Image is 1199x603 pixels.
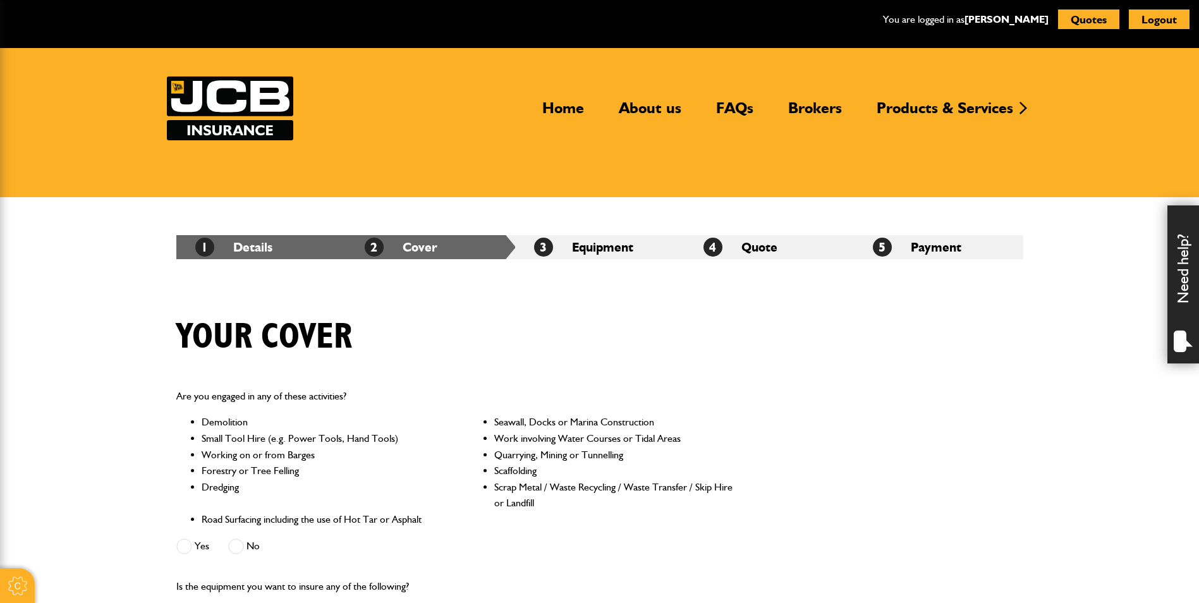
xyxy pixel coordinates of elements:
li: Road Surfacing including the use of Hot Tar or Asphalt [202,511,441,528]
span: 2 [365,238,384,257]
p: Is the equipment you want to insure any of the following? [176,578,734,595]
label: No [228,539,260,554]
li: Seawall, Docks or Marina Construction [494,414,734,430]
p: Are you engaged in any of these activities? [176,388,734,405]
span: 4 [703,238,722,257]
span: 1 [195,238,214,257]
li: Work involving Water Courses or Tidal Areas [494,430,734,447]
span: 5 [873,238,892,257]
li: Equipment [515,235,685,259]
li: Working on or from Barges [202,447,441,463]
h1: Your cover [176,316,352,358]
button: Quotes [1058,9,1119,29]
li: Quote [685,235,854,259]
li: Forestry or Tree Felling [202,463,441,479]
li: Demolition [202,414,441,430]
a: Home [533,99,593,128]
li: Dredging [202,479,441,511]
li: Payment [854,235,1023,259]
a: JCB Insurance Services [167,76,293,140]
a: 1Details [195,240,272,255]
a: Brokers [779,99,851,128]
li: Cover [346,235,515,259]
a: About us [609,99,691,128]
a: FAQs [707,99,763,128]
span: 3 [534,238,553,257]
li: Small Tool Hire (e.g. Power Tools, Hand Tools) [202,430,441,447]
li: Scaffolding [494,463,734,479]
img: JCB Insurance Services logo [167,76,293,140]
li: Quarrying, Mining or Tunnelling [494,447,734,463]
a: [PERSON_NAME] [965,13,1049,25]
button: Logout [1129,9,1190,29]
label: Yes [176,539,209,554]
a: Products & Services [867,99,1023,128]
div: Need help? [1167,205,1199,363]
p: You are logged in as [883,11,1049,28]
li: Scrap Metal / Waste Recycling / Waste Transfer / Skip Hire or Landfill [494,479,734,511]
